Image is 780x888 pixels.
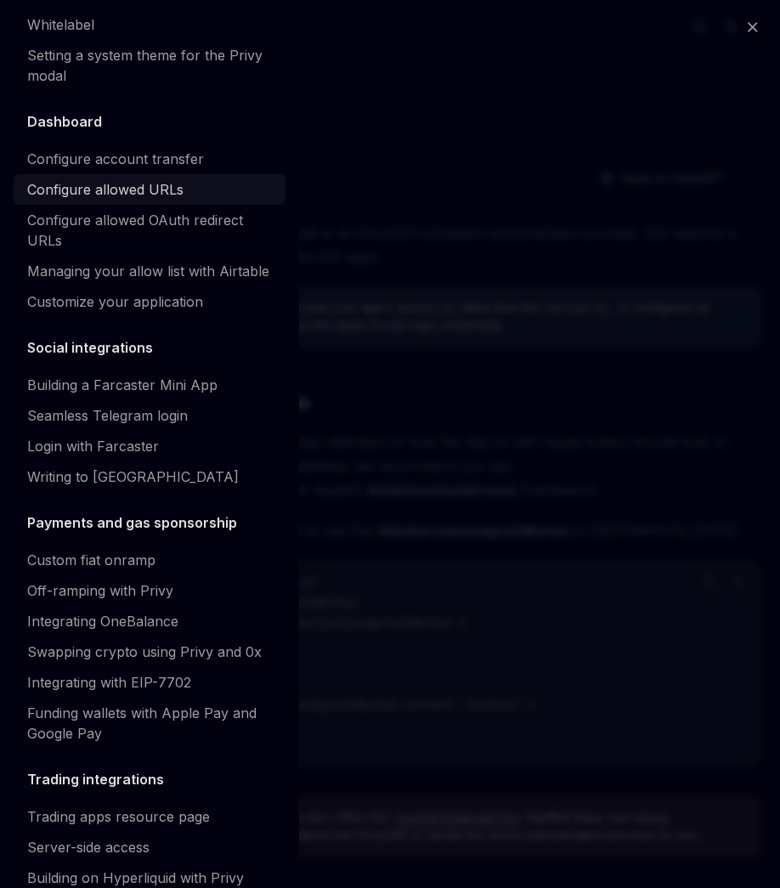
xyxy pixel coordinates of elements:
a: Whitelabel [14,9,285,40]
a: Funding wallets with Apple Pay and Google Pay [14,698,285,749]
a: Configure allowed URLs [14,174,285,205]
a: Writing to [GEOGRAPHIC_DATA] [14,461,285,492]
div: Funding wallets with Apple Pay and Google Pay [27,703,275,744]
a: Login with Farcaster [14,431,285,461]
div: Integrating with EIP-7702 [27,672,191,693]
a: Customize your application [14,286,285,317]
a: Configure account transfer [14,144,285,174]
div: Whitelabel [27,14,94,35]
a: Custom fiat onramp [14,545,285,575]
a: Setting a system theme for the Privy modal [14,40,285,91]
a: Configure allowed OAuth redirect URLs [14,205,285,256]
h5: Trading integrations [27,769,164,789]
a: Managing your allow list with Airtable [14,256,285,286]
h5: Dashboard [27,111,102,132]
div: Customize your application [27,291,203,312]
a: Integrating OneBalance [14,606,285,636]
div: Server-side access [27,837,150,857]
div: Writing to [GEOGRAPHIC_DATA] [27,467,239,487]
div: Configure account transfer [27,149,204,169]
div: Configure allowed URLs [27,179,184,200]
a: Seamless Telegram login [14,400,285,431]
a: Swapping crypto using Privy and 0x [14,636,285,667]
div: Building on Hyperliquid with Privy [27,868,244,888]
h5: Payments and gas sponsorship [27,512,237,533]
div: Trading apps resource page [27,806,210,827]
a: Off-ramping with Privy [14,575,285,606]
a: Building a Farcaster Mini App [14,370,285,400]
div: Building a Farcaster Mini App [27,375,218,395]
h5: Social integrations [27,337,153,358]
div: Seamless Telegram login [27,405,188,426]
a: Integrating with EIP-7702 [14,667,285,698]
a: Server-side access [14,832,285,863]
div: Setting a system theme for the Privy modal [27,45,275,86]
div: Custom fiat onramp [27,550,155,570]
div: Off-ramping with Privy [27,580,173,601]
div: Configure allowed OAuth redirect URLs [27,210,275,251]
a: Trading apps resource page [14,801,285,832]
div: Login with Farcaster [27,436,159,456]
div: Managing your allow list with Airtable [27,261,269,281]
div: Swapping crypto using Privy and 0x [27,642,262,662]
div: Integrating OneBalance [27,611,178,631]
